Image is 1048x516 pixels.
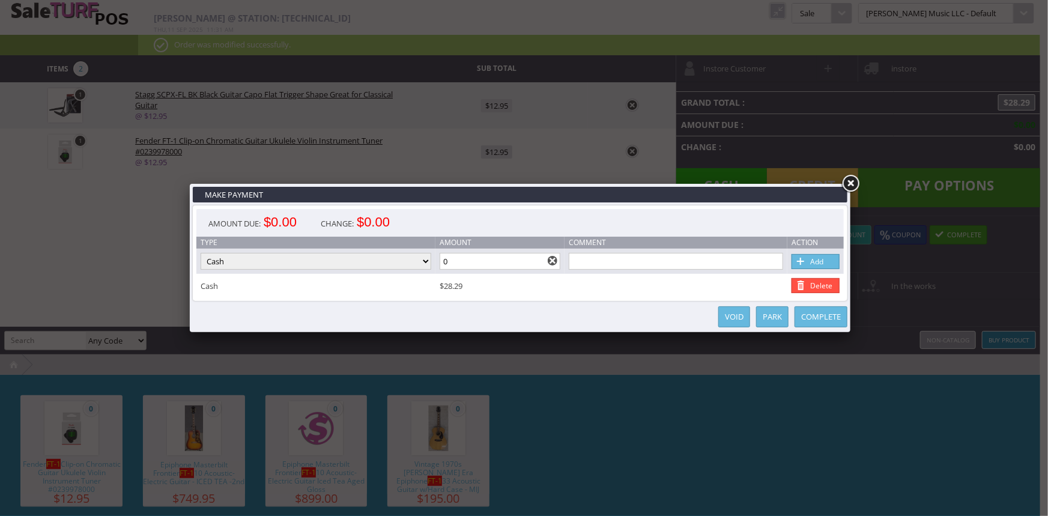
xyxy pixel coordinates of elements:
a: Delete [792,278,840,293]
td: Type [196,237,435,249]
h3: Make Payment [193,187,847,202]
span: $0.00 [357,217,390,228]
td: $28.29 [435,274,565,297]
a: Complete [795,306,847,327]
a: Close [840,173,861,195]
div: Change: [309,209,402,237]
a: Void [718,306,750,327]
td: Cash [196,274,435,297]
a: Park [756,306,789,327]
span: $0.00 [264,217,297,228]
td: Action [787,237,844,249]
a: Add [792,254,840,269]
td: Amount [435,237,565,249]
div: Amount Due: [196,209,309,237]
span: Comment [569,237,606,247]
